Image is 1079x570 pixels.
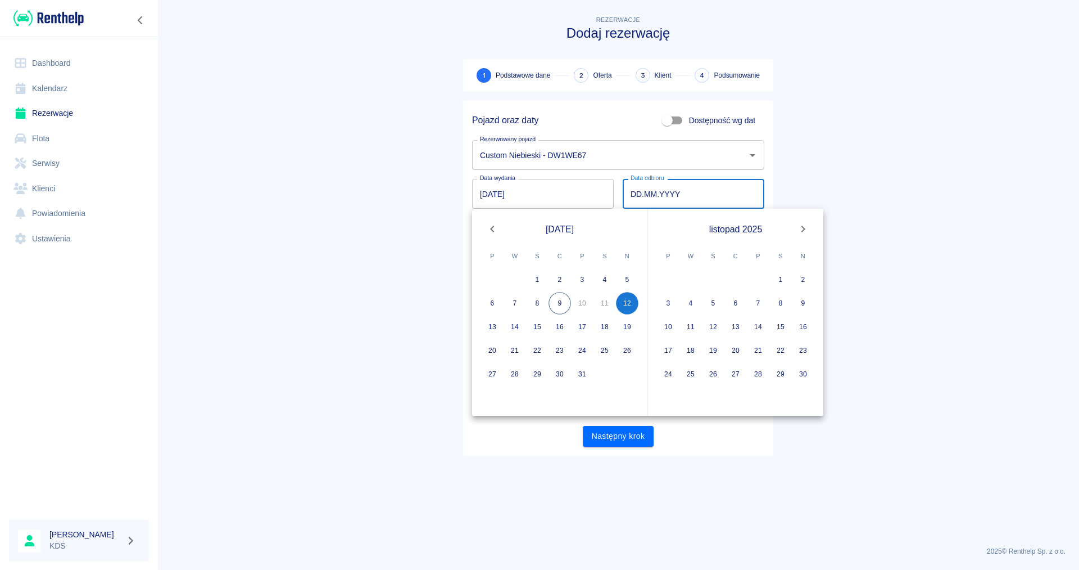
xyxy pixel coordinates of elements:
[702,363,724,385] button: 26
[9,101,149,126] a: Rezerwacje
[504,316,526,338] button: 14
[745,147,760,163] button: Otwórz
[769,268,792,291] button: 1
[481,218,504,240] button: Previous month
[681,245,701,267] span: wtorek
[571,268,593,291] button: 3
[793,245,813,267] span: niedziela
[571,339,593,362] button: 24
[496,70,550,80] span: Podstawowe dane
[579,70,583,82] span: 2
[724,292,747,315] button: 6
[596,16,640,23] span: Rezerwacje
[481,363,504,385] button: 27
[703,245,723,267] span: środa
[482,245,502,267] span: poniedziałek
[481,316,504,338] button: 13
[747,339,769,362] button: 21
[550,245,570,267] span: czwartek
[700,70,704,82] span: 4
[480,135,536,143] label: Rezerwowany pojazd
[593,70,611,80] span: Oferta
[593,316,616,338] button: 18
[679,339,702,362] button: 18
[463,25,773,41] h3: Dodaj rezerwację
[548,339,571,362] button: 23
[617,245,637,267] span: niedziela
[526,339,548,362] button: 22
[9,176,149,201] a: Klienci
[9,51,149,76] a: Dashboard
[679,292,702,315] button: 4
[480,174,515,182] label: Data wydania
[792,218,814,240] button: Next month
[724,363,747,385] button: 27
[724,339,747,362] button: 20
[526,363,548,385] button: 29
[9,76,149,101] a: Kalendarz
[593,268,616,291] button: 4
[702,339,724,362] button: 19
[548,363,571,385] button: 30
[792,339,814,362] button: 23
[792,292,814,315] button: 9
[709,222,763,236] span: listopad 2025
[571,363,593,385] button: 31
[49,540,121,552] p: KDS
[724,316,747,338] button: 13
[616,268,638,291] button: 5
[472,115,538,126] h5: Pojazd oraz daty
[657,363,679,385] button: 24
[616,292,638,315] button: 12
[49,529,121,540] h6: [PERSON_NAME]
[504,363,526,385] button: 28
[548,292,571,315] button: 9
[769,292,792,315] button: 8
[483,70,486,82] span: 1
[505,245,525,267] span: wtorek
[13,9,84,28] img: Renthelp logo
[571,316,593,338] button: 17
[9,9,84,28] a: Renthelp logo
[769,363,792,385] button: 29
[526,316,548,338] button: 15
[583,426,654,447] button: Następny krok
[792,268,814,291] button: 2
[748,245,768,267] span: piątek
[657,316,679,338] button: 10
[9,226,149,252] a: Ustawienia
[769,316,792,338] button: 15
[572,245,592,267] span: piątek
[770,245,791,267] span: sobota
[792,363,814,385] button: 30
[472,179,614,209] input: DD.MM.YYYY
[641,70,645,82] span: 3
[702,316,724,338] button: 12
[548,268,571,291] button: 2
[481,339,504,362] button: 20
[679,316,702,338] button: 11
[9,126,149,151] a: Flota
[747,316,769,338] button: 14
[546,222,574,236] span: [DATE]
[657,339,679,362] button: 17
[526,268,548,291] button: 1
[504,339,526,362] button: 21
[623,179,764,209] input: DD.MM.YYYY
[657,292,679,315] button: 3
[658,245,678,267] span: poniedziałek
[171,546,1066,556] p: 2025 © Renthelp Sp. z o.o.
[714,70,760,80] span: Podsumowanie
[504,292,526,315] button: 7
[593,339,616,362] button: 25
[655,70,672,80] span: Klient
[526,292,548,315] button: 8
[616,316,638,338] button: 19
[9,151,149,176] a: Serwisy
[679,363,702,385] button: 25
[792,316,814,338] button: 16
[631,174,664,182] label: Data odbioru
[747,292,769,315] button: 7
[548,316,571,338] button: 16
[702,292,724,315] button: 5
